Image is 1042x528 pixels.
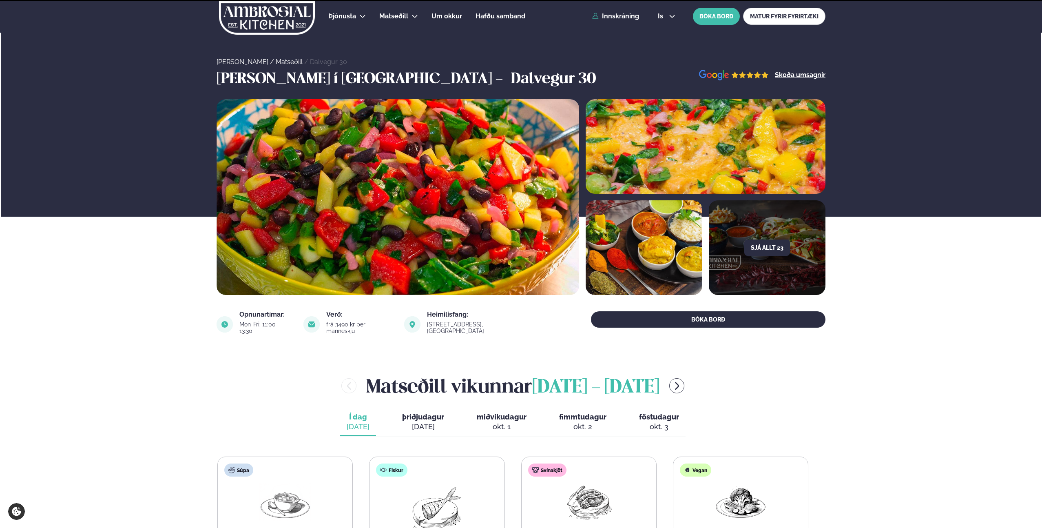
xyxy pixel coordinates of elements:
img: pork.svg [532,467,539,473]
img: image alt [586,200,702,295]
span: fimmtudagur [559,413,606,421]
span: / [304,58,310,66]
span: Matseðill [379,12,408,20]
img: image alt [586,99,825,194]
img: image alt [303,316,320,333]
button: miðvikudagur okt. 1 [470,409,533,436]
a: link [427,326,540,336]
button: fimmtudagur okt. 2 [553,409,613,436]
div: Vegan [680,464,711,477]
img: soup.svg [228,467,235,473]
img: Vegan.png [715,483,767,521]
img: image alt [217,99,579,295]
img: Pork-Meat.png [563,483,615,521]
img: Soup.png [259,483,311,521]
div: [DATE] [402,422,444,432]
div: Opnunartímar: [239,311,294,318]
span: föstudagur [639,413,679,421]
button: Sjá allt 23 [744,240,790,256]
span: Í dag [347,412,369,422]
div: okt. 3 [639,422,679,432]
span: is [658,13,666,20]
span: miðvikudagur [477,413,527,421]
button: Í dag [DATE] [340,409,376,436]
a: Þjónusta [329,11,356,21]
div: Verð: [326,311,394,318]
h3: [PERSON_NAME] í [GEOGRAPHIC_DATA] - [217,70,507,89]
a: Dalvegur 30 [310,58,347,66]
a: Skoða umsagnir [775,72,825,78]
button: þriðjudagur [DATE] [396,409,451,436]
img: fish.svg [380,467,387,473]
button: is [651,13,682,20]
a: [PERSON_NAME] [217,58,268,66]
a: Matseðill [379,11,408,21]
span: þriðjudagur [402,413,444,421]
img: image alt [404,316,420,333]
a: MATUR FYRIR FYRIRTÆKI [743,8,825,25]
a: Cookie settings [8,503,25,520]
a: Hafðu samband [476,11,525,21]
h3: Dalvegur 30 [511,70,596,89]
button: BÓKA BORÐ [591,311,825,328]
button: menu-btn-left [341,378,356,393]
span: / [270,58,276,66]
span: Um okkur [431,12,462,20]
button: BÓKA BORÐ [693,8,740,25]
div: okt. 2 [559,422,606,432]
img: Vegan.svg [684,467,690,473]
div: Mon-Fri: 11:00 - 13:30 [239,321,294,334]
div: frá 3490 kr per manneskju [326,321,394,334]
div: [STREET_ADDRESS], [GEOGRAPHIC_DATA] [427,321,540,334]
div: okt. 1 [477,422,527,432]
img: image alt [699,70,769,81]
h2: Matseðill vikunnar [366,373,659,399]
div: Heimilisfang: [427,311,540,318]
a: Matseðill [276,58,303,66]
span: [DATE] - [DATE] [532,379,659,397]
a: Innskráning [592,13,639,20]
div: Fiskur [376,464,407,477]
span: Hafðu samband [476,12,525,20]
button: menu-btn-right [669,378,684,393]
img: image alt [217,316,233,333]
a: Um okkur [431,11,462,21]
div: [DATE] [347,422,369,432]
span: Þjónusta [329,12,356,20]
button: föstudagur okt. 3 [633,409,686,436]
img: logo [218,1,316,35]
div: Súpa [224,464,253,477]
div: Svínakjöt [528,464,566,477]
